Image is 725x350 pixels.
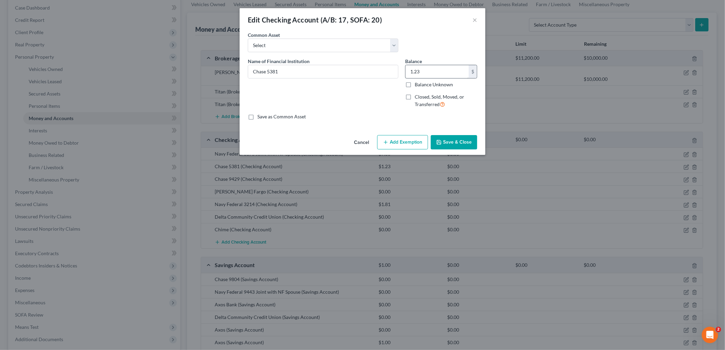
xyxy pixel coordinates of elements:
div: $ [469,65,477,78]
span: Name of Financial Institution [248,58,310,64]
iframe: Intercom live chat [702,327,718,343]
button: × [472,16,477,24]
button: Cancel [349,136,374,149]
span: 2 [716,327,721,332]
label: Balance [405,58,422,65]
label: Balance Unknown [415,81,453,88]
label: Common Asset [248,31,280,39]
button: Add Exemption [377,135,428,149]
div: Edit Checking Account (A/B: 17, SOFA: 20) [248,15,382,25]
input: Enter name... [248,65,398,78]
button: Save & Close [431,135,477,149]
input: 0.00 [406,65,469,78]
label: Save as Common Asset [257,113,306,120]
span: Closed, Sold, Moved, or Transferred [415,94,464,107]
